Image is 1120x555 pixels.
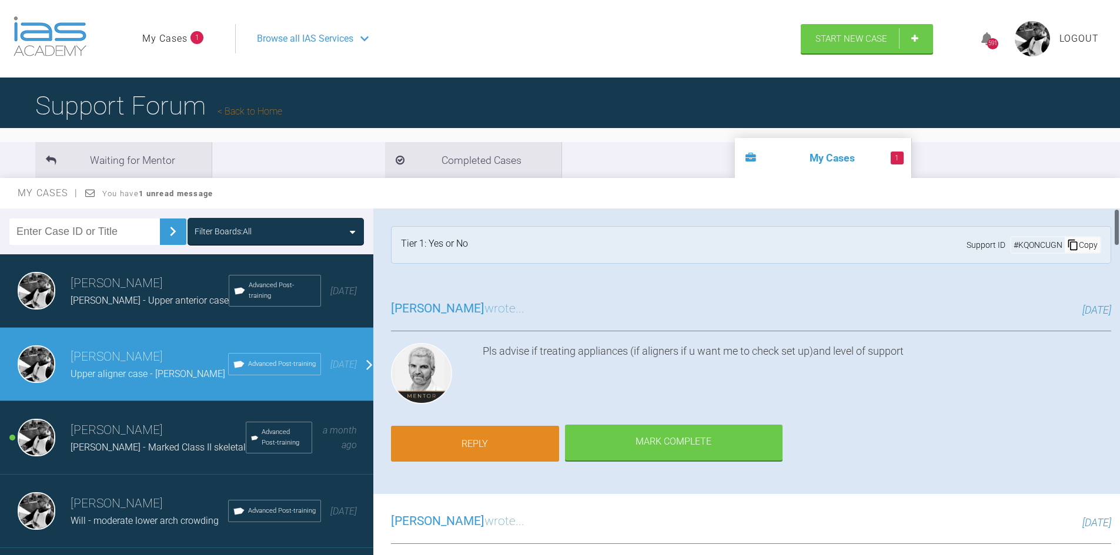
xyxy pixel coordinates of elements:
[1011,238,1065,251] div: # KQONCUGN
[163,222,182,241] img: chevronRight.28bd32b0.svg
[891,152,904,164] span: 1
[257,31,353,46] span: Browse all IAS Services
[190,31,203,44] span: 1
[9,218,160,245] input: Enter Case ID or Title
[248,359,316,369] span: Advanced Post-training
[1082,516,1111,529] span: [DATE]
[330,285,357,297] span: [DATE]
[330,506,357,517] span: [DATE]
[218,106,282,117] a: Back to Home
[801,24,933,53] a: Start New Case
[14,16,86,56] img: logo-light.3e3ef733.png
[71,295,229,306] span: [PERSON_NAME] - Upper anterior case
[18,187,78,199] span: My Cases
[967,238,1005,251] span: Support ID
[391,343,452,404] img: Ross Hobson
[262,427,307,448] span: Advanced Post-training
[391,299,524,319] h3: wrote...
[483,343,1111,409] div: Pls advise if treating appliances (if aligners if u want me to check set up)and level of support
[385,142,561,178] li: Completed Cases
[815,33,887,44] span: Start New Case
[71,368,225,379] span: Upper aligner case - [PERSON_NAME]
[1015,21,1050,56] img: profile.png
[1082,304,1111,316] span: [DATE]
[391,514,484,528] span: [PERSON_NAME]
[18,492,55,530] img: David Birkin
[35,142,212,178] li: Waiting for Mentor
[987,38,998,49] div: 591
[249,280,316,301] span: Advanced Post-training
[71,274,229,294] h3: [PERSON_NAME]
[18,345,55,383] img: David Birkin
[71,442,246,453] span: [PERSON_NAME] - Marked Class II skeletal
[248,506,316,516] span: Advanced Post-training
[102,189,213,198] span: You have
[1059,31,1099,46] a: Logout
[391,301,484,315] span: [PERSON_NAME]
[401,236,468,254] div: Tier 1: Yes or No
[142,31,188,46] a: My Cases
[323,425,357,451] span: a month ago
[35,85,282,126] h1: Support Forum
[18,419,55,456] img: David Birkin
[18,272,55,310] img: David Birkin
[1065,237,1100,253] div: Copy
[735,138,911,178] li: My Cases
[391,512,524,532] h3: wrote...
[71,421,246,440] h3: [PERSON_NAME]
[139,189,213,198] strong: 1 unread message
[565,425,783,461] div: Mark Complete
[71,515,219,526] span: Will - moderate lower arch crowding
[391,426,559,462] a: Reply
[71,347,228,367] h3: [PERSON_NAME]
[195,225,252,238] div: Filter Boards: All
[330,359,357,370] span: [DATE]
[71,494,228,514] h3: [PERSON_NAME]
